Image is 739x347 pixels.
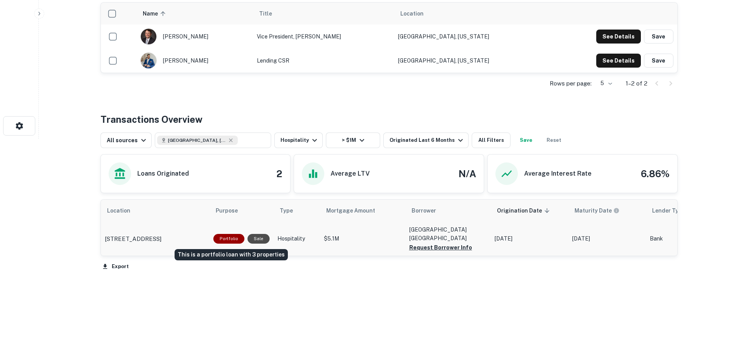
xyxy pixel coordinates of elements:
span: Borrower [412,206,436,215]
p: Hospitality [277,235,316,243]
h4: 6.86% [641,167,670,181]
th: Type [273,200,320,221]
h6: Loans Originated [137,169,189,178]
button: Originated Last 6 Months [383,133,469,148]
span: Maturity dates displayed may be estimated. Please contact the lender for the most accurate maturi... [575,206,630,215]
div: This is a portfolio loan with 3 properties [213,234,244,244]
h6: Average LTV [331,169,370,178]
span: Purpose [216,206,248,215]
span: Name [143,9,168,18]
div: 5 [595,78,613,89]
div: Sale [247,234,270,244]
button: Export [100,261,131,272]
p: $5.1M [324,235,402,243]
span: Lender Type [652,206,685,215]
iframe: Chat Widget [700,285,739,322]
div: scrollable content [101,200,677,256]
span: Location [107,206,140,215]
th: Name [137,3,253,24]
p: [DATE] [495,235,564,243]
th: Origination Date [491,200,568,221]
p: [GEOGRAPHIC_DATA] [GEOGRAPHIC_DATA] [409,225,487,242]
div: Maturity dates displayed may be estimated. Please contact the lender for the most accurate maturi... [575,206,620,215]
span: Type [280,206,303,215]
p: 1–2 of 2 [626,79,647,88]
td: Lending CSR [253,49,395,73]
button: Save your search to get updates of matches that match your search criteria. [514,133,538,148]
th: Mortgage Amount [320,200,405,221]
th: Purpose [209,200,273,221]
span: Location [400,9,424,18]
th: Location [101,200,209,221]
img: 1719033502587 [141,53,156,68]
button: > $1M [326,133,380,148]
p: Bank [650,235,712,243]
a: [STREET_ADDRESS] [105,234,206,244]
div: Originated Last 6 Months [389,136,465,145]
h6: Average Interest Rate [524,169,592,178]
th: Lender Type [646,200,716,221]
div: This is a portfolio loan with 3 properties [175,249,288,260]
h4: N/A [459,167,476,181]
td: [GEOGRAPHIC_DATA], [US_STATE] [394,24,546,49]
h4: Transactions Overview [100,112,202,126]
div: All sources [107,136,148,145]
button: All sources [100,133,152,148]
p: [DATE] [572,235,642,243]
button: Save [644,54,673,68]
button: Save [644,30,673,44]
th: Title [253,3,395,24]
div: scrollable content [101,3,677,73]
div: [PERSON_NAME] [140,28,249,45]
div: [PERSON_NAME] [140,52,249,69]
h4: 2 [276,167,282,181]
button: Reset [542,133,566,148]
th: Borrower [405,200,491,221]
button: Hospitality [274,133,323,148]
span: [GEOGRAPHIC_DATA], [GEOGRAPHIC_DATA], [GEOGRAPHIC_DATA] [168,137,226,144]
button: Request Borrower Info [409,243,472,252]
p: [STREET_ADDRESS] [105,234,161,244]
p: Rows per page: [550,79,592,88]
span: Origination Date [497,206,552,215]
button: See Details [596,54,641,68]
td: Vice President, [PERSON_NAME] [253,24,395,49]
img: 1727967023684 [141,29,156,44]
th: Maturity dates displayed may be estimated. Please contact the lender for the most accurate maturi... [568,200,646,221]
button: See Details [596,30,641,44]
th: Location [394,3,546,24]
button: All Filters [472,133,511,148]
span: Title [259,9,282,18]
td: [GEOGRAPHIC_DATA], [US_STATE] [394,49,546,73]
span: Mortgage Amount [326,206,385,215]
h6: Maturity Date [575,206,612,215]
